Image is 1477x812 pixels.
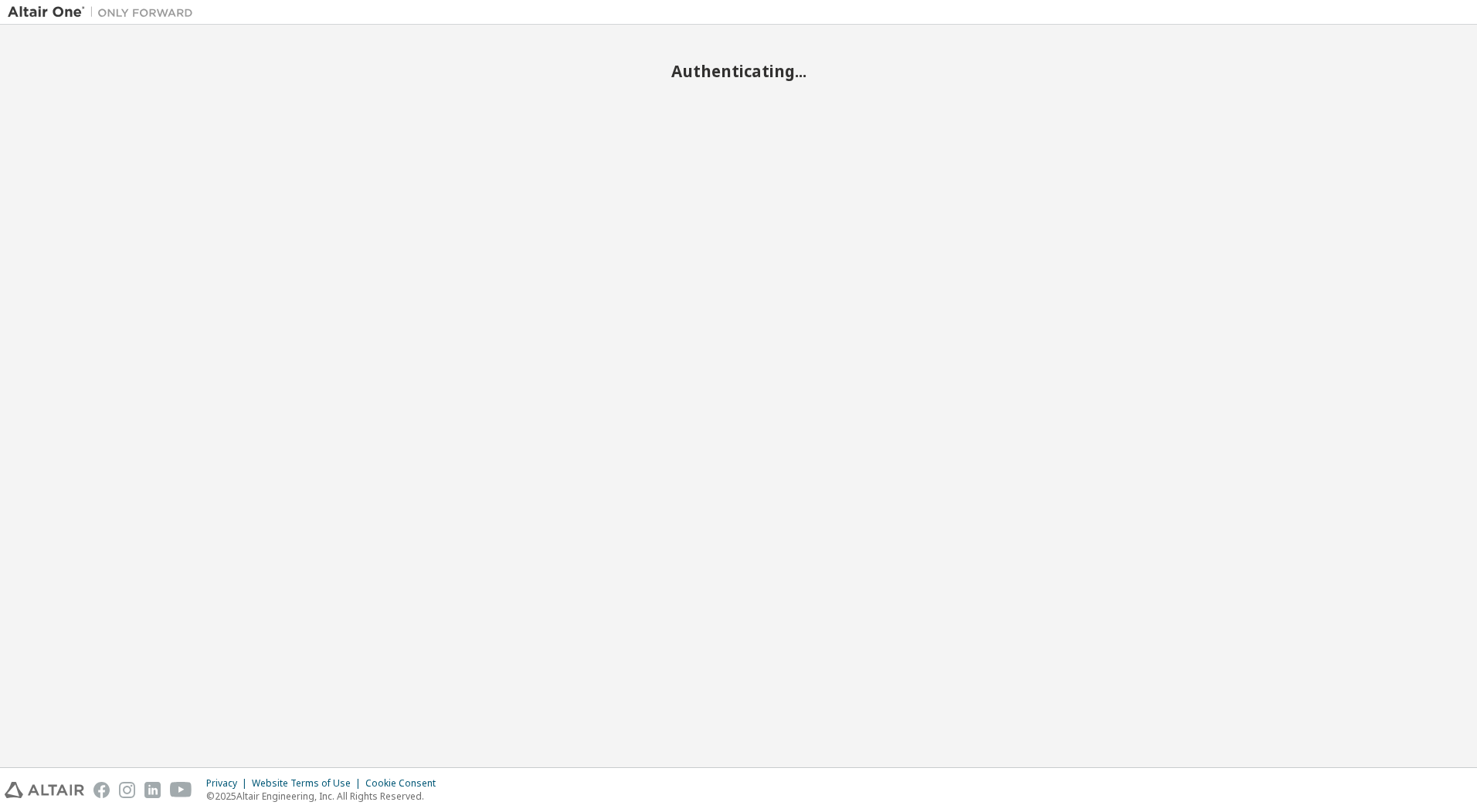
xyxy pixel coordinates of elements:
div: Cookie Consent [365,777,445,790]
div: Privacy [206,777,252,790]
img: linkedin.svg [144,782,161,798]
img: altair_logo.svg [5,782,84,798]
div: Website Terms of Use [252,777,365,790]
h2: Authenticating... [8,61,1469,81]
img: youtube.svg [170,782,192,798]
img: Altair One [8,5,201,20]
img: facebook.svg [93,782,110,798]
img: instagram.svg [119,782,135,798]
p: © 2025 Altair Engineering, Inc. All Rights Reserved. [206,790,445,803]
